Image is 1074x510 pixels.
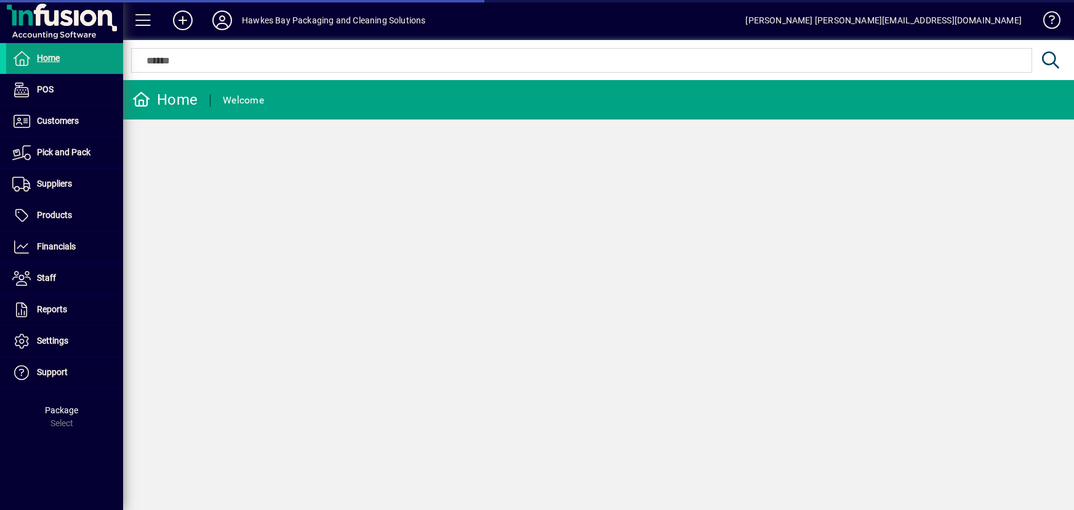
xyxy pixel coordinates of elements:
span: Support [37,367,68,377]
a: Support [6,357,123,388]
span: Customers [37,116,79,126]
div: Hawkes Bay Packaging and Cleaning Solutions [242,10,426,30]
span: Settings [37,336,68,346]
a: POS [6,75,123,105]
span: Reports [37,304,67,314]
a: Financials [6,232,123,262]
a: Suppliers [6,169,123,200]
span: Pick and Pack [37,147,90,157]
a: Staff [6,263,123,294]
div: Welcome [223,91,264,110]
a: Products [6,200,123,231]
span: Financials [37,241,76,251]
span: Staff [37,273,56,283]
div: [PERSON_NAME] [PERSON_NAME][EMAIL_ADDRESS][DOMAIN_NAME] [745,10,1022,30]
a: Pick and Pack [6,137,123,168]
a: Settings [6,326,123,357]
span: Products [37,210,72,220]
span: Suppliers [37,179,72,188]
span: Home [37,53,60,63]
a: Knowledge Base [1034,2,1059,42]
button: Add [163,9,202,31]
a: Reports [6,294,123,325]
button: Profile [202,9,242,31]
span: POS [37,84,54,94]
span: Package [45,405,78,415]
a: Customers [6,106,123,137]
div: Home [132,90,198,110]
